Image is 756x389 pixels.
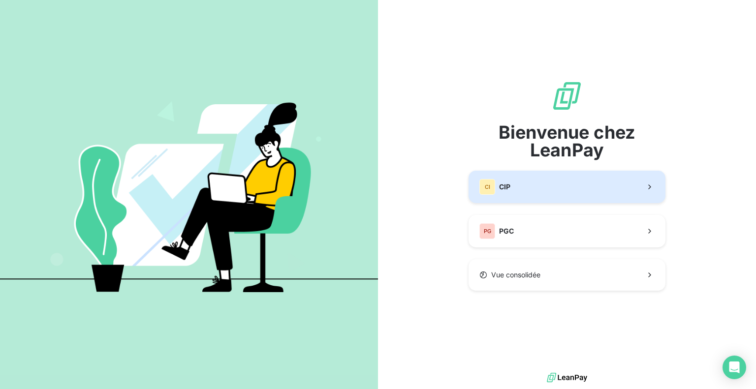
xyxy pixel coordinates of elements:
button: PGPGC [469,215,665,247]
img: logo sigle [551,80,583,112]
span: CIP [499,182,510,192]
button: CICIP [469,171,665,203]
span: PGC [499,226,514,236]
img: logo [547,370,587,385]
div: Open Intercom Messenger [723,356,746,379]
div: PG [479,223,495,239]
button: Vue consolidée [469,259,665,291]
span: Vue consolidée [491,270,540,280]
div: CI [479,179,495,195]
span: Bienvenue chez LeanPay [469,123,665,159]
